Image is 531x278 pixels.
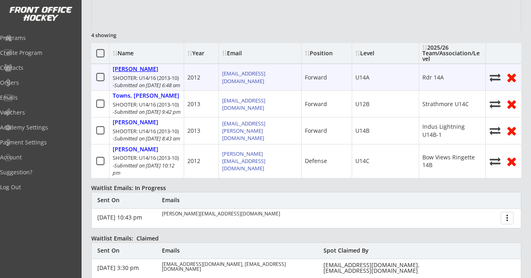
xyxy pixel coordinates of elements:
div: 2012 [187,157,200,165]
div: Sent On [97,197,162,203]
div: Towns, [PERSON_NAME] [113,92,179,99]
div: SHOOTER: U14/16 (2013-10) - [113,101,180,115]
div: U12B [355,100,369,108]
div: Forward [305,73,327,82]
a: [EMAIL_ADDRESS][DOMAIN_NAME] [222,70,265,84]
a: [EMAIL_ADDRESS][PERSON_NAME][DOMAIN_NAME] [222,120,265,142]
div: U14C [355,157,369,165]
a: [EMAIL_ADDRESS][DOMAIN_NAME] [222,97,265,111]
div: [DATE] 10:43 pm [97,215,162,220]
div: 2012 [187,73,200,82]
button: more_vert [501,212,514,224]
div: Spot Claimed By [323,248,389,253]
em: Submitted on [DATE] 9:42 pm [114,108,180,115]
div: 2013 [187,127,200,135]
button: Move player [489,125,501,136]
div: Level [355,50,415,56]
div: Forward [305,127,327,135]
div: Position [305,50,348,56]
div: [EMAIL_ADDRESS][DOMAIN_NAME], [EMAIL_ADDRESS][DOMAIN_NAME] [323,262,427,274]
button: Move player [489,156,501,167]
a: [PERSON_NAME][EMAIL_ADDRESS][DOMAIN_NAME] [222,150,265,172]
div: [PERSON_NAME] [113,119,158,126]
div: [PERSON_NAME] [113,146,158,153]
div: 2013 [187,100,200,108]
div: Waitlist Emails: Claimed [91,236,194,241]
div: Bow Views Ringette 14B [422,153,482,169]
em: Submitted on [DATE] 8:43 am [114,135,180,142]
div: Rdr 14A [422,73,444,82]
div: Sent On [97,248,162,253]
div: 2025/26 Team/Association/Level [422,45,482,62]
div: [EMAIL_ADDRESS][DOMAIN_NAME], [EMAIL_ADDRESS][DOMAIN_NAME] [162,262,323,274]
div: Name [113,50,178,56]
div: [PERSON_NAME] [113,66,158,73]
div: Waitlist Emails: In Progress [91,185,175,191]
button: Remove from roster (no refund) [505,124,518,137]
div: Indus Lightning U14B-1 [422,123,482,138]
em: Submitted on [DATE] 10:12 pm [113,162,176,176]
div: Strathmore U14C [422,100,469,108]
div: Year [187,50,215,56]
button: Remove from roster (no refund) [505,98,518,110]
div: Emails [162,197,323,203]
div: [PERSON_NAME][EMAIL_ADDRESS][DOMAIN_NAME] [162,211,323,224]
button: Remove from roster (no refund) [505,155,518,167]
div: Defense [305,157,327,165]
em: Submitted on [DATE] 6:48 am [114,82,180,89]
div: U14B [355,127,369,135]
button: Move player [489,98,501,109]
div: U14A [355,73,369,82]
div: Email [222,50,295,56]
div: 4 showing [91,31,149,39]
div: SHOOTER: U14/16 (2013-10) - [113,128,180,142]
div: SHOOTER: U14/16 (2013-10) - [113,154,180,176]
img: FOH%20White%20Logo%20Transparent.png [9,6,73,21]
div: [DATE] 3:30 pm [97,265,162,271]
div: Forward [305,100,327,108]
div: SHOOTER: U14/16 (2013-10) - [113,74,180,89]
button: Remove from roster (no refund) [505,71,518,84]
div: Emails [162,248,323,253]
button: Move player [489,72,501,83]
